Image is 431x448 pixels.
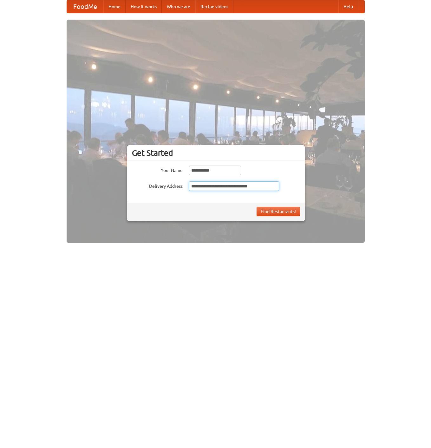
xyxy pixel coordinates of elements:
button: Find Restaurants! [257,207,300,216]
h3: Get Started [132,148,300,158]
a: Recipe videos [195,0,233,13]
a: Who we are [162,0,195,13]
a: How it works [126,0,162,13]
a: Help [338,0,358,13]
label: Your Name [132,166,183,174]
a: FoodMe [67,0,103,13]
a: Home [103,0,126,13]
label: Delivery Address [132,181,183,189]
